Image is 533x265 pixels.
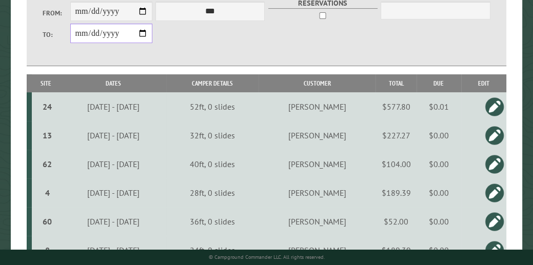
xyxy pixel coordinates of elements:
td: 52ft, 0 slides [166,92,259,121]
td: [PERSON_NAME] [259,178,376,207]
th: Camper Details [166,74,259,92]
th: Dates [61,74,167,92]
div: 24 [36,101,58,112]
th: Due [417,74,461,92]
td: 32ft, 0 slides [166,121,259,150]
td: $0.01 [417,92,461,121]
td: $227.27 [376,121,417,150]
td: 28ft, 0 slides [166,178,259,207]
th: Edit [461,74,506,92]
div: 13 [36,130,58,140]
td: [PERSON_NAME] [259,121,376,150]
div: [DATE] - [DATE] [62,130,165,140]
td: 24ft, 0 slides [166,236,259,264]
td: $577.80 [376,92,417,121]
label: From: [43,8,70,18]
div: [DATE] - [DATE] [62,216,165,227]
div: 8 [36,245,58,255]
td: [PERSON_NAME] [259,207,376,236]
td: $189.39 [376,178,417,207]
td: $0.00 [417,121,461,150]
div: [DATE] - [DATE] [62,159,165,169]
td: [PERSON_NAME] [259,150,376,178]
th: Total [376,74,417,92]
td: $0.00 [417,207,461,236]
td: $0.00 [417,150,461,178]
td: 40ft, 0 slides [166,150,259,178]
div: [DATE] - [DATE] [62,188,165,198]
td: $52.00 [376,207,417,236]
small: © Campground Commander LLC. All rights reserved. [209,254,325,260]
td: $0.00 [417,236,461,264]
td: [PERSON_NAME] [259,236,376,264]
div: [DATE] - [DATE] [62,101,165,112]
td: [PERSON_NAME] [259,92,376,121]
td: $0.00 [417,178,461,207]
label: To: [43,30,70,39]
div: 60 [36,216,58,227]
div: [DATE] - [DATE] [62,245,165,255]
div: 4 [36,188,58,198]
td: $104.00 [376,150,417,178]
th: Site [32,74,61,92]
th: Customer [259,74,376,92]
td: $189.39 [376,236,417,264]
td: 36ft, 0 slides [166,207,259,236]
div: 62 [36,159,58,169]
